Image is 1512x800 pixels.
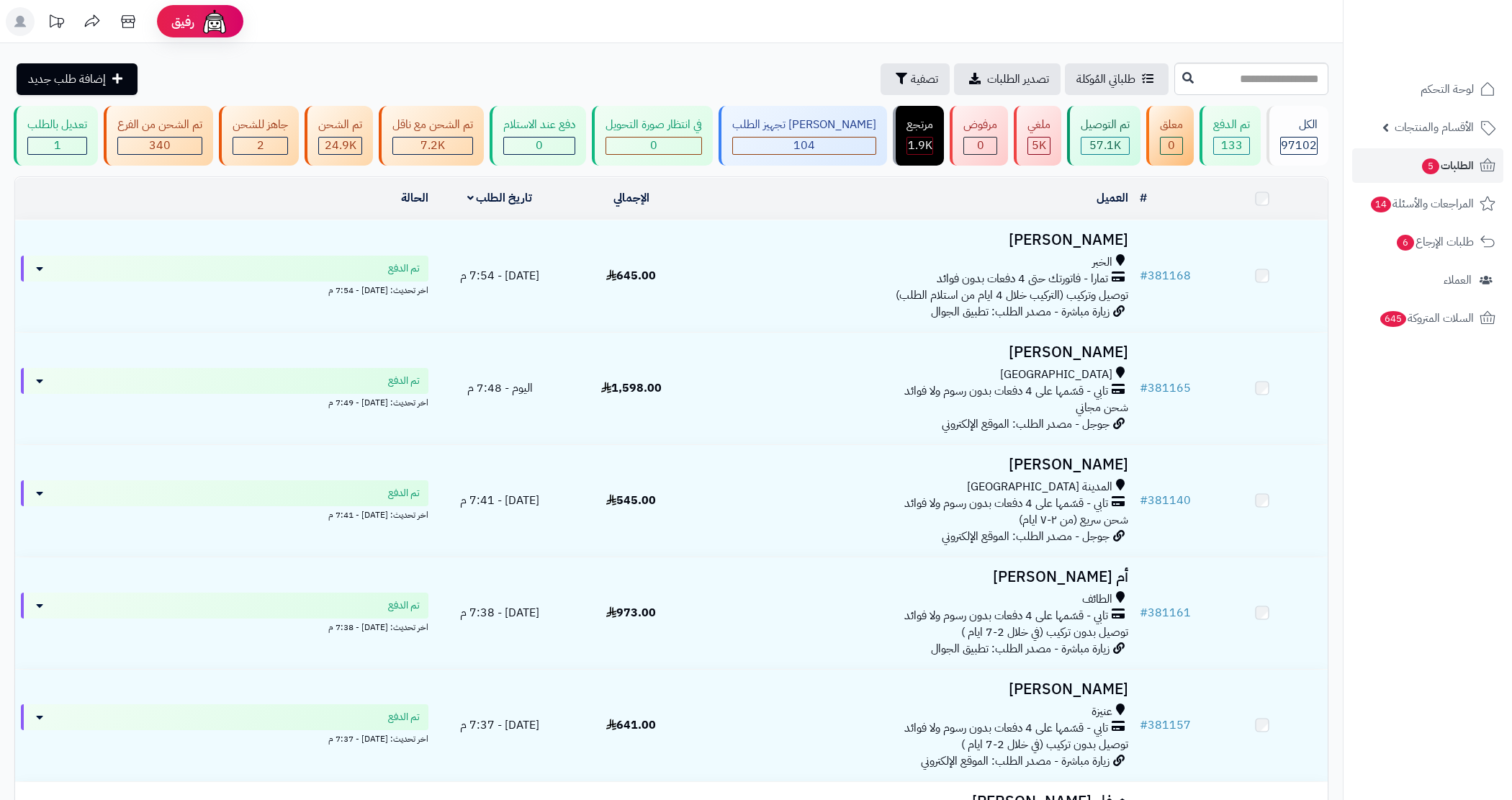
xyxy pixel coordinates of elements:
span: 2 [257,137,264,154]
img: logo-2.png [1414,39,1498,69]
span: [DATE] - 7:41 م [460,492,539,509]
div: اخر تحديث: [DATE] - 7:38 م [21,619,428,634]
a: تحديثات المنصة [38,7,74,40]
span: المراجعات والأسئلة [1369,194,1474,214]
span: زيارة مباشرة - مصدر الطلب: تطبيق الجوال [931,640,1110,657]
a: دفع عند الاستلام 0 [487,106,589,166]
div: اخر تحديث: [DATE] - 7:54 م [21,282,428,297]
a: تاريخ الطلب [467,189,533,207]
span: تم الدفع [388,598,420,613]
a: العميل [1097,189,1128,207]
span: تصدير الطلبات [987,71,1049,88]
span: تم الدفع [388,261,420,276]
div: 0 [964,138,996,154]
div: 0 [504,138,575,154]
img: ai-face.png [200,7,229,36]
span: تابي - قسّمها على 4 دفعات بدون رسوم ولا فوائد [904,495,1108,512]
div: تم الشحن [318,117,362,133]
span: توصيل بدون تركيب (في خلال 2-7 ايام ) [961,736,1128,753]
a: [PERSON_NAME] تجهيز الطلب 104 [716,106,890,166]
span: 5 [1422,158,1439,174]
div: 104 [733,138,876,154]
div: جاهز للشحن [233,117,288,133]
span: 24.9K [325,137,356,154]
a: الإجمالي [613,189,649,207]
span: إضافة طلب جديد [28,71,106,88]
span: توصيل وتركيب (التركيب خلال 4 ايام من استلام الطلب) [896,287,1128,304]
span: 0 [650,137,657,154]
h3: [PERSON_NAME] [703,344,1128,361]
a: ملغي 5K [1011,106,1064,166]
span: # [1140,604,1148,621]
div: تم الشحن من الفرع [117,117,202,133]
a: مرفوض 0 [947,106,1011,166]
a: #381157 [1140,716,1191,734]
a: إضافة طلب جديد [17,63,138,95]
div: 7222 [393,138,472,154]
div: اخر تحديث: [DATE] - 7:41 م [21,506,428,521]
div: 0 [606,138,701,154]
span: 1 [54,137,61,154]
div: 1854 [907,138,932,154]
a: معلق 0 [1143,106,1197,166]
span: 57.1K [1089,137,1121,154]
span: 0 [1168,137,1175,154]
span: تمارا - فاتورتك حتى 4 دفعات بدون فوائد [937,271,1108,287]
span: عنيزة [1092,704,1112,720]
span: # [1140,492,1148,509]
span: 641.00 [606,716,656,734]
span: تم الدفع [388,710,420,724]
a: #381161 [1140,604,1191,621]
span: زيارة مباشرة - مصدر الطلب: الموقع الإلكتروني [921,752,1110,770]
span: 340 [149,137,171,154]
div: 133 [1214,138,1249,154]
div: معلق [1160,117,1183,133]
span: # [1140,716,1148,734]
div: تعديل بالطلب [27,117,87,133]
div: مرفوض [963,117,997,133]
span: 545.00 [606,492,656,509]
div: اخر تحديث: [DATE] - 7:37 م [21,730,428,745]
div: في انتظار صورة التحويل [606,117,702,133]
div: 24889 [319,138,361,154]
a: #381165 [1140,379,1191,397]
a: #381140 [1140,492,1191,509]
span: 133 [1221,137,1243,154]
span: [DATE] - 7:54 م [460,267,539,284]
span: شحن مجاني [1076,399,1128,416]
span: تم الدفع [388,486,420,500]
div: [PERSON_NAME] تجهيز الطلب [732,117,876,133]
span: تابي - قسّمها على 4 دفعات بدون رسوم ولا فوائد [904,383,1108,400]
span: العملاء [1444,270,1472,290]
a: مرتجع 1.9K [890,106,947,166]
a: المراجعات والأسئلة14 [1352,186,1503,221]
a: تم الدفع 133 [1197,106,1264,166]
a: تم الشحن من الفرع 340 [101,106,216,166]
div: تم الشحن مع ناقل [392,117,473,133]
a: جاهز للشحن 2 [216,106,302,166]
a: في انتظار صورة التحويل 0 [589,106,716,166]
span: 645.00 [606,267,656,284]
a: تم التوصيل 57.1K [1064,106,1143,166]
span: السلات المتروكة [1379,308,1474,328]
span: تصفية [911,71,938,88]
span: الطائف [1082,591,1112,608]
a: الطلبات5 [1352,148,1503,183]
span: [DATE] - 7:38 م [460,604,539,621]
div: 0 [1161,138,1182,154]
span: [GEOGRAPHIC_DATA] [1000,367,1112,383]
div: 5005 [1028,138,1050,154]
div: تم التوصيل [1081,117,1130,133]
a: لوحة التحكم [1352,72,1503,107]
span: 5K [1032,137,1046,154]
span: 0 [977,137,984,154]
span: 0 [536,137,543,154]
span: 973.00 [606,604,656,621]
div: مرتجع [906,117,933,133]
div: تم الدفع [1213,117,1250,133]
button: تصفية [881,63,950,95]
div: 2 [233,138,287,154]
span: 7.2K [420,137,445,154]
span: طلبات الإرجاع [1395,232,1474,252]
span: تابي - قسّمها على 4 دفعات بدون رسوم ولا فوائد [904,720,1108,737]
